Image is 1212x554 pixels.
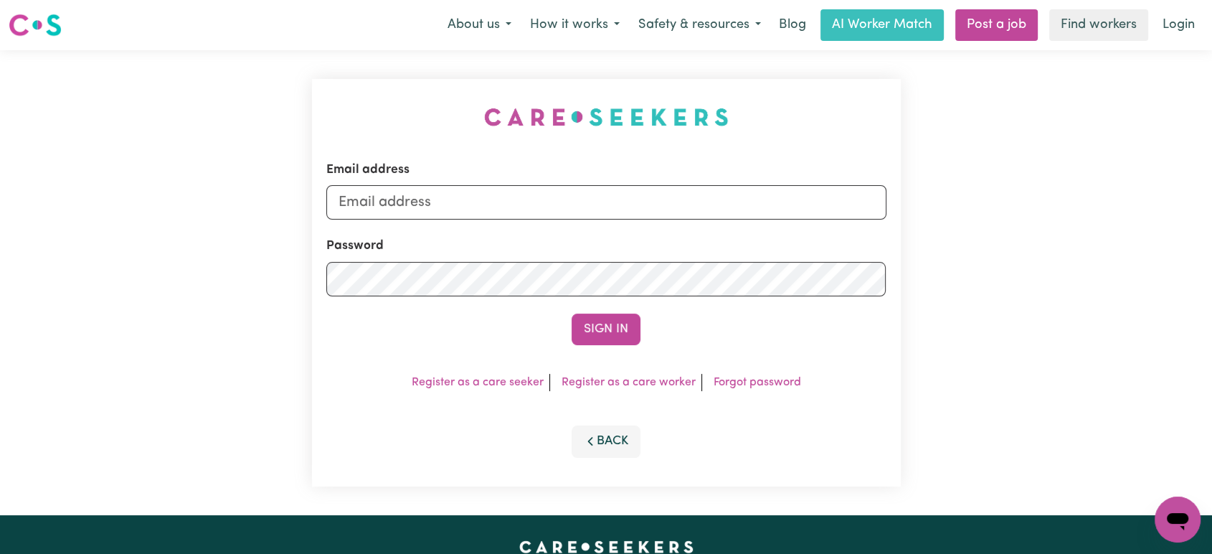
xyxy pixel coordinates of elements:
[629,10,770,40] button: Safety & resources
[9,9,62,42] a: Careseekers logo
[1154,9,1203,41] a: Login
[770,9,815,41] a: Blog
[326,185,886,220] input: Email address
[1049,9,1148,41] a: Find workers
[572,314,640,345] button: Sign In
[562,377,696,388] a: Register as a care worker
[438,10,521,40] button: About us
[326,161,409,179] label: Email address
[521,10,629,40] button: How it works
[326,237,384,255] label: Password
[519,541,693,553] a: Careseekers home page
[955,9,1038,41] a: Post a job
[412,377,544,388] a: Register as a care seeker
[820,9,944,41] a: AI Worker Match
[1155,497,1201,543] iframe: Button to launch messaging window
[714,377,801,388] a: Forgot password
[9,12,62,38] img: Careseekers logo
[572,426,640,457] button: Back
